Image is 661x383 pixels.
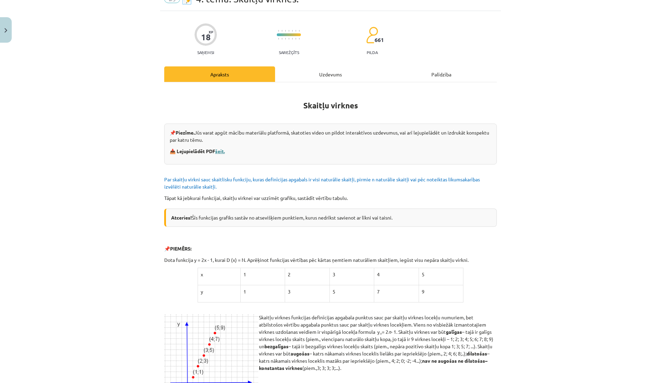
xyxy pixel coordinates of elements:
[201,271,238,278] p: x
[377,288,416,295] p: 7
[164,256,497,264] p: Dota funkcija y = 2x - 1, kurai D (x) = N. Aprēķinot funkcijas vērtības pēc kārtas ņemtiem naturā...
[333,288,371,295] p: 5
[288,38,289,40] img: icon-short-line-57e1e144782c952c97e751825c79c345078a6d821885a25fce030b3d8c18986b.svg
[282,30,282,32] img: icon-short-line-57e1e144782c952c97e751825c79c345078a6d821885a25fce030b3d8c18986b.svg
[279,50,299,55] p: Sarežģīts
[278,38,279,40] img: icon-short-line-57e1e144782c952c97e751825c79c345078a6d821885a25fce030b3d8c18986b.svg
[282,38,282,40] img: icon-short-line-57e1e144782c952c97e751825c79c345078a6d821885a25fce030b3d8c18986b.svg
[243,288,282,295] p: 1
[164,66,275,82] div: Apraksts
[164,314,497,372] p: Skaitļu virknes funkcijas definīcijas apgabala punktus sauc par skaitļu virknes locekļu numuriem,...
[176,129,195,136] strong: Piezīme.
[291,350,309,357] b: augošas
[366,26,378,44] img: students-c634bb4e5e11cddfef0936a35e636f08e4e9abd3cc4e673bd6f9a4125e45ecb1.svg
[243,271,282,278] p: 1
[4,28,7,33] img: icon-close-lesson-0947bae3869378f0d4975bcd49f059093ad1ed9edebbc8119c70593378902aed.svg
[380,331,382,336] em: n
[170,245,191,252] b: PIEMĒRS:
[285,30,286,32] img: icon-short-line-57e1e144782c952c97e751825c79c345078a6d821885a25fce030b3d8c18986b.svg
[201,32,211,42] div: 18
[195,50,217,55] p: Saņemsi
[367,50,378,55] p: pilda
[201,288,238,295] p: y
[170,129,491,143] p: 📌 Jūs varat apgūt mācību materiālu platformā, skatoties video un pildot interaktīvos uzdevumus, v...
[209,30,213,34] span: XP
[422,288,461,295] p: 9
[295,30,296,32] img: icon-short-line-57e1e144782c952c97e751825c79c345078a6d821885a25fce030b3d8c18986b.svg
[446,329,462,335] b: galīgas
[377,271,416,278] p: 4
[288,271,326,278] p: 2
[295,38,296,40] img: icon-short-line-57e1e144782c952c97e751825c79c345078a6d821885a25fce030b3d8c18986b.svg
[164,209,497,227] div: Šīs funkcijas grafiks sastāv no atsevišķiem punktiem, kurus nedrīkst savienot ar līkni vai taisni.
[375,37,384,43] span: 661
[170,148,226,154] strong: 📥 Lejupielādēt PDF
[171,214,192,221] b: Atceries!
[466,350,487,357] b: dilstošas
[303,100,358,110] b: Skaitļu virknes
[164,194,497,202] p: Tāpat kā jebkurai funkcijai, skaitļu virknei var uzzīmēt grafiku, sastādīt vērtību tabulu.
[288,30,289,32] img: icon-short-line-57e1e144782c952c97e751825c79c345078a6d821885a25fce030b3d8c18986b.svg
[422,358,485,364] b: nav ne augošas ne dilstošas
[485,358,487,364] strong: –
[259,365,302,371] b: konstantas virknes
[164,245,497,252] p: 📌
[275,66,386,82] div: Uzdevums
[388,329,391,335] em: n
[278,30,279,32] img: icon-short-line-57e1e144782c952c97e751825c79c345078a6d821885a25fce030b3d8c18986b.svg
[288,288,326,295] p: 3
[164,176,480,190] span: Par skaitļu virkni sauc skaitlisku funkciju, kuras definīcijas apgabals ir visi naturālie skaitļi...
[215,148,225,154] a: šeit.
[264,343,288,349] b: bezgalīgas
[422,271,461,278] p: 5
[333,271,371,278] p: 3
[386,66,497,82] div: Palīdzība
[285,38,286,40] img: icon-short-line-57e1e144782c952c97e751825c79c345078a6d821885a25fce030b3d8c18986b.svg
